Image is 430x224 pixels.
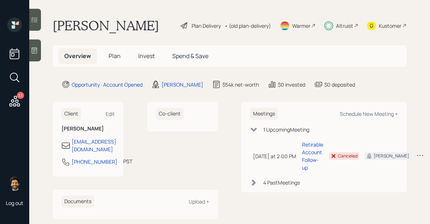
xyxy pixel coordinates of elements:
div: [PERSON_NAME] [374,153,409,159]
div: 1 Upcoming Meeting [263,126,309,133]
span: Plan [109,52,121,60]
div: Canceled [338,153,358,159]
h6: Documents [61,195,94,208]
div: Upload + [189,198,209,205]
div: [EMAIL_ADDRESS][DOMAIN_NAME] [72,138,116,153]
div: Warmer [292,22,310,30]
h1: [PERSON_NAME] [53,18,159,34]
div: [PHONE_NUMBER] [72,158,117,166]
div: Log out [6,200,23,206]
h6: [PERSON_NAME] [61,126,115,132]
div: $54k net-worth [222,81,259,88]
div: Plan Delivery [192,22,221,30]
h6: Meetings [250,108,278,120]
div: 33 [17,92,24,99]
div: Opportunity · Account Opened [72,81,143,88]
div: Schedule New Meeting + [340,110,398,117]
div: • (old plan-delivery) [225,22,271,30]
div: Edit [106,110,115,117]
div: Retirable Account Follow-up [302,141,323,171]
h6: Client [61,108,81,120]
img: eric-schwartz-headshot.png [7,176,22,191]
div: 4 Past Meeting s [263,179,300,186]
div: $0 invested [278,81,305,88]
h6: Co-client [156,108,184,120]
div: [PERSON_NAME] [162,81,203,88]
div: [DATE] at 2:00 PM [253,152,296,160]
div: $0 deposited [324,81,355,88]
div: Altruist [336,22,353,30]
span: Spend & Save [172,52,208,60]
div: PST [123,157,132,165]
span: Overview [64,52,91,60]
span: Invest [138,52,155,60]
div: Kustomer [379,22,401,30]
